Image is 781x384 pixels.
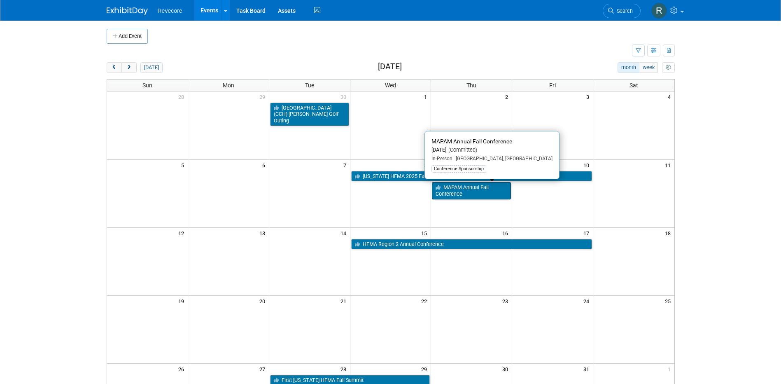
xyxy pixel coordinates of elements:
span: 1 [667,364,674,374]
button: myCustomButton [662,62,674,73]
a: Search [603,4,641,18]
button: next [121,62,137,73]
a: HFMA Region 2 Annual Conference [351,239,592,250]
span: Sun [142,82,152,89]
span: 5 [180,160,188,170]
span: Sat [629,82,638,89]
a: MAPAM Annual Fall Conference [432,182,511,199]
span: 29 [259,91,269,102]
button: Add Event [107,29,148,44]
span: 3 [585,91,593,102]
img: Rachael Sires [651,3,667,19]
span: 14 [340,228,350,238]
span: 8 [423,160,431,170]
button: prev [107,62,122,73]
span: In-Person [431,156,452,162]
span: 11 [664,160,674,170]
span: 15 [420,228,431,238]
span: 30 [340,91,350,102]
span: Revecore [158,7,182,14]
span: 28 [177,91,188,102]
span: 4 [667,91,674,102]
div: Conference Sponsorship [431,165,486,173]
span: Fri [549,82,556,89]
span: 31 [583,364,593,374]
span: 20 [259,296,269,306]
span: 19 [177,296,188,306]
span: 21 [340,296,350,306]
span: 6 [261,160,269,170]
span: 16 [501,228,512,238]
span: Tue [305,82,314,89]
span: [GEOGRAPHIC_DATA], [GEOGRAPHIC_DATA] [452,156,553,162]
span: 1 [423,91,431,102]
span: 12 [177,228,188,238]
span: 27 [259,364,269,374]
span: 17 [583,228,593,238]
div: [DATE] [431,147,553,154]
span: 30 [501,364,512,374]
span: Wed [385,82,396,89]
img: ExhibitDay [107,7,148,15]
span: 25 [664,296,674,306]
span: 13 [259,228,269,238]
a: [GEOGRAPHIC_DATA] (CCH) [PERSON_NAME] Golf Outing [270,103,349,126]
span: Mon [223,82,234,89]
span: 26 [177,364,188,374]
span: 7 [343,160,350,170]
span: Search [614,8,633,14]
button: [DATE] [140,62,162,73]
h2: [DATE] [378,62,402,71]
a: [US_STATE] HFMA 2025 Fall Institute [351,171,592,182]
span: Thu [466,82,476,89]
span: 10 [583,160,593,170]
span: 18 [664,228,674,238]
span: (Committed) [446,147,477,153]
span: 22 [420,296,431,306]
span: MAPAM Annual Fall Conference [431,138,512,145]
span: 23 [501,296,512,306]
span: 2 [504,91,512,102]
i: Personalize Calendar [666,65,671,70]
span: 24 [583,296,593,306]
button: week [639,62,658,73]
button: month [618,62,639,73]
span: 28 [340,364,350,374]
span: 29 [420,364,431,374]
